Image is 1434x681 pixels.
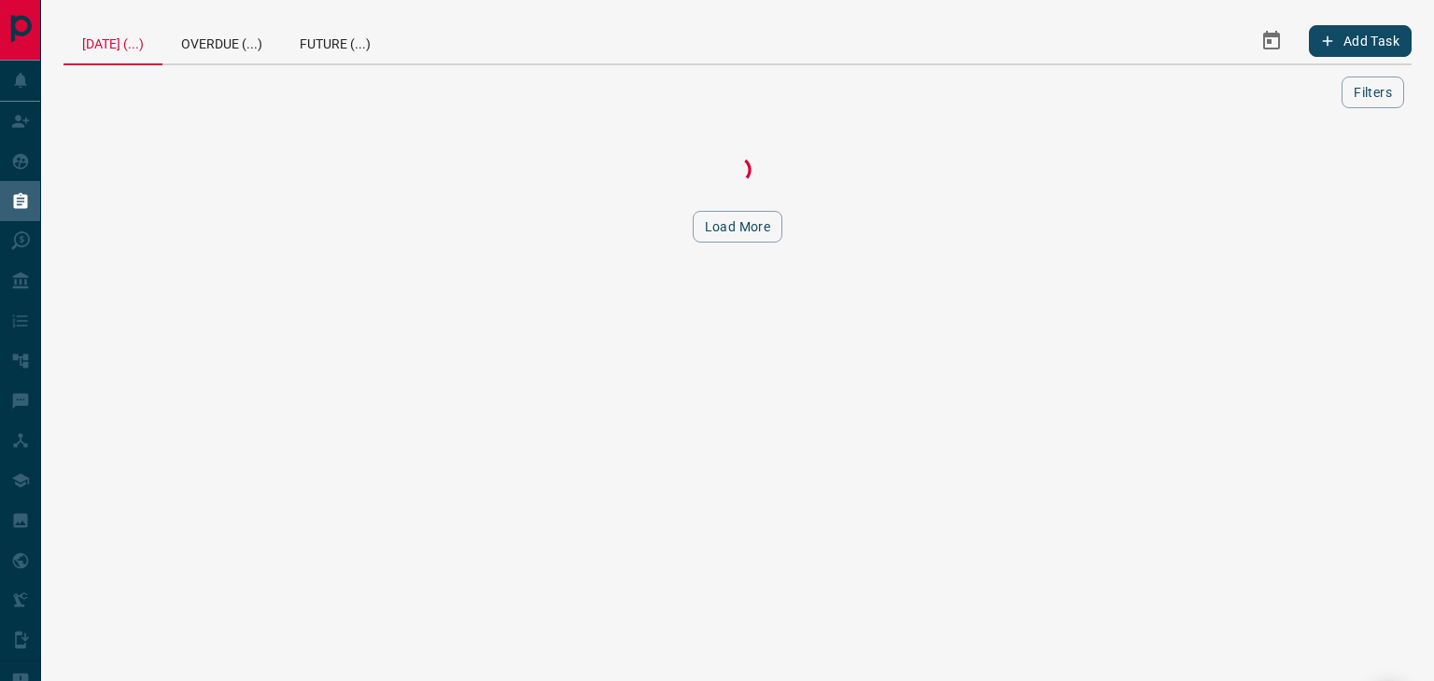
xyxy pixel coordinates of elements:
[644,151,831,188] div: Loading
[1309,25,1412,57] button: Add Task
[162,19,281,63] div: Overdue (...)
[1249,19,1294,63] button: Select Date Range
[63,19,162,65] div: [DATE] (...)
[1342,76,1404,108] button: Filters
[693,211,783,243] button: Load More
[281,19,389,63] div: Future (...)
